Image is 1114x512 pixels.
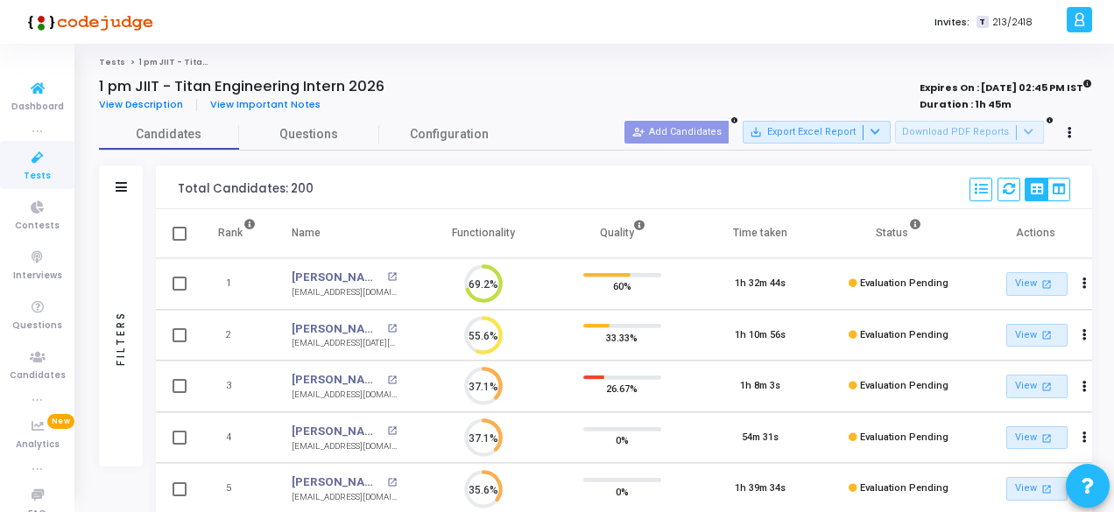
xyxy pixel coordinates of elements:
button: Actions [1073,375,1097,399]
div: Name [292,223,321,242]
th: Actions [968,209,1106,258]
mat-icon: save_alt [750,126,762,138]
mat-icon: open_in_new [1040,277,1054,291]
div: 1h 10m 56s [735,328,786,343]
mat-icon: open_in_new [387,324,397,333]
a: Tests [99,57,125,67]
a: View [1006,477,1068,501]
div: [EMAIL_ADDRESS][DOMAIN_NAME] [292,286,397,299]
th: Status [829,209,968,258]
span: Candidates [99,125,239,144]
a: View [1006,324,1068,347]
span: Evaluation Pending [860,277,948,289]
mat-icon: open_in_new [1040,327,1054,342]
span: Questions [12,319,62,333]
span: Evaluation Pending [860,482,948,494]
td: 3 [200,361,274,412]
div: Total Candidates: 200 [178,182,314,196]
a: View [1006,272,1068,296]
h4: 1 pm JIIT - Titan Engineering Intern 2026 [99,78,384,95]
span: 60% [613,277,631,295]
a: View [1006,426,1068,450]
div: 1h 39m 34s [735,481,786,496]
div: [EMAIL_ADDRESS][DOMAIN_NAME] [292,440,397,453]
div: 1h 8m 3s [740,379,780,394]
span: Evaluation Pending [860,329,948,340]
a: [PERSON_NAME] [292,320,383,338]
div: 54m 31s [742,431,779,445]
span: Questions [239,125,379,144]
a: [PERSON_NAME] [292,473,383,491]
div: Filters [113,242,129,434]
span: Dashboard [11,100,64,115]
a: View Important Notes [197,99,334,110]
span: New [47,414,74,429]
img: logo [22,4,153,39]
div: [EMAIL_ADDRESS][DOMAIN_NAME] [292,389,397,402]
mat-icon: open_in_new [1040,431,1054,445]
a: View [1006,375,1068,398]
span: Tests [24,169,51,184]
td: 1 [200,258,274,310]
span: Configuration [410,125,489,144]
button: Actions [1073,272,1097,297]
div: Time taken [733,223,787,242]
button: Add Candidates [624,121,729,144]
span: 26.67% [606,380,638,397]
span: Contests [15,219,60,234]
nav: breadcrumb [99,57,1092,68]
span: Evaluation Pending [860,380,948,391]
span: T [977,16,988,29]
mat-icon: open_in_new [387,272,397,282]
label: Invites: [934,15,969,30]
th: Functionality [414,209,553,258]
mat-icon: open_in_new [387,426,397,436]
strong: Duration : 1h 45m [920,97,1012,111]
td: 2 [200,310,274,361]
button: Actions [1073,425,1097,450]
span: Interviews [13,269,62,284]
span: View Description [99,97,183,111]
a: View Description [99,99,197,110]
mat-icon: person_add_alt [632,126,645,138]
div: [EMAIL_ADDRESS][DOMAIN_NAME] [292,491,397,504]
span: View Important Notes [210,97,321,111]
th: Rank [200,209,274,258]
a: [PERSON_NAME] [292,423,383,440]
span: 0% [616,482,629,500]
span: 213/2418 [992,15,1033,30]
strong: Expires On : [DATE] 02:45 PM IST [920,76,1092,95]
button: Export Excel Report [743,121,891,144]
span: 0% [616,431,629,449]
div: 1h 32m 44s [735,277,786,291]
span: Evaluation Pending [860,431,948,443]
div: [EMAIL_ADDRESS][DATE][DOMAIN_NAME] [292,337,397,350]
td: 4 [200,412,274,464]
mat-icon: open_in_new [1040,481,1054,496]
mat-icon: open_in_new [387,478,397,487]
th: Quality [553,209,691,258]
span: 1 pm JIIT - Titan Engineering Intern 2026 [139,57,314,67]
span: 33.33% [606,328,638,346]
button: Actions [1073,323,1097,347]
a: [PERSON_NAME] [292,269,383,286]
a: [PERSON_NAME] [292,371,383,389]
mat-icon: open_in_new [1040,379,1054,394]
span: Candidates [10,368,66,383]
mat-icon: open_in_new [387,375,397,385]
span: Analytics [16,438,60,452]
button: Download PDF Reports [895,121,1044,144]
div: View Options [1025,178,1070,201]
